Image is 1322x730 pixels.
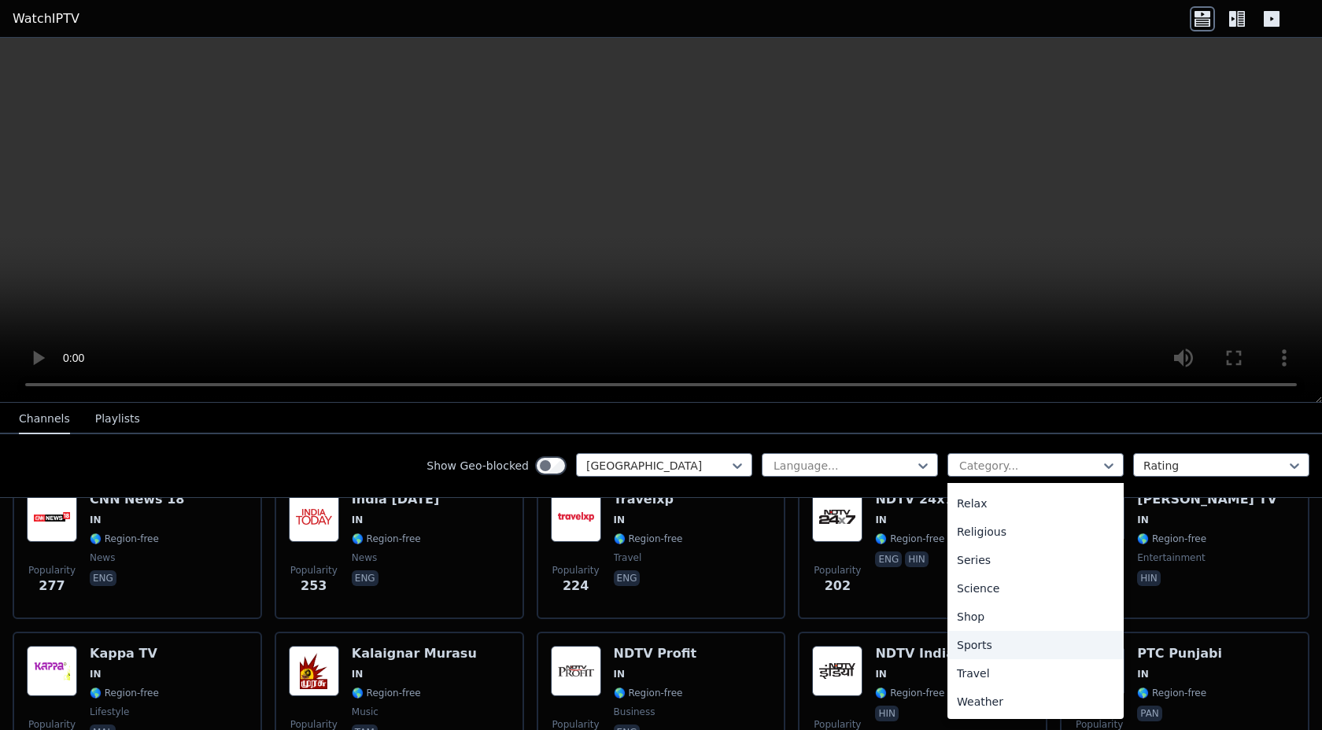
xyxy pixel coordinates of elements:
[947,603,1124,631] div: Shop
[875,492,953,507] h6: NDTV 24x7
[1137,668,1149,680] span: IN
[90,668,102,680] span: IN
[1137,646,1222,662] h6: PTC Punjabi
[875,668,887,680] span: IN
[13,9,79,28] a: WatchIPTV
[614,570,641,586] p: eng
[614,687,683,699] span: 🌎 Region-free
[875,687,944,699] span: 🌎 Region-free
[947,546,1124,574] div: Series
[551,492,601,542] img: Travelxp
[27,492,77,542] img: CNN News 18
[1137,533,1206,545] span: 🌎 Region-free
[551,646,601,696] img: NDTV Profit
[290,564,338,577] span: Popularity
[614,492,683,507] h6: Travelxp
[947,688,1124,716] div: Weather
[1137,551,1206,564] span: entertainment
[875,533,944,545] span: 🌎 Region-free
[90,570,116,586] p: eng
[352,533,421,545] span: 🌎 Region-free
[552,564,600,577] span: Popularity
[905,551,929,567] p: hin
[90,646,159,662] h6: Kappa TV
[352,646,477,662] h6: Kalaignar Murasu
[1137,706,1162,721] p: pan
[427,458,529,474] label: Show Geo-blocked
[947,631,1124,659] div: Sports
[947,489,1124,518] div: Relax
[289,646,339,696] img: Kalaignar Murasu
[875,514,887,526] span: IN
[289,492,339,542] img: India Today
[814,564,861,577] span: Popularity
[19,404,70,434] button: Channels
[90,492,184,507] h6: CNN News 18
[947,574,1124,603] div: Science
[352,492,440,507] h6: India [DATE]
[352,551,377,564] span: news
[28,564,76,577] span: Popularity
[812,646,862,696] img: NDTV India
[1137,570,1161,586] p: hin
[614,533,683,545] span: 🌎 Region-free
[825,577,851,595] span: 202
[1137,687,1206,699] span: 🌎 Region-free
[90,514,102,526] span: IN
[1137,492,1277,507] h6: [PERSON_NAME] TV
[563,577,589,595] span: 224
[947,659,1124,688] div: Travel
[90,533,159,545] span: 🌎 Region-free
[39,577,65,595] span: 277
[352,706,379,718] span: music
[352,514,364,526] span: IN
[352,570,379,586] p: eng
[301,577,327,595] span: 253
[95,404,140,434] button: Playlists
[614,551,642,564] span: travel
[27,646,77,696] img: Kappa TV
[1137,514,1149,526] span: IN
[90,706,129,718] span: lifestyle
[875,646,955,662] h6: NDTV India
[812,492,862,542] img: NDTV 24x7
[352,687,421,699] span: 🌎 Region-free
[90,551,115,564] span: news
[947,518,1124,546] div: Religious
[614,668,626,680] span: IN
[352,668,364,680] span: IN
[875,706,899,721] p: hin
[875,551,902,567] p: eng
[90,687,159,699] span: 🌎 Region-free
[614,706,655,718] span: business
[614,646,697,662] h6: NDTV Profit
[614,514,626,526] span: IN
